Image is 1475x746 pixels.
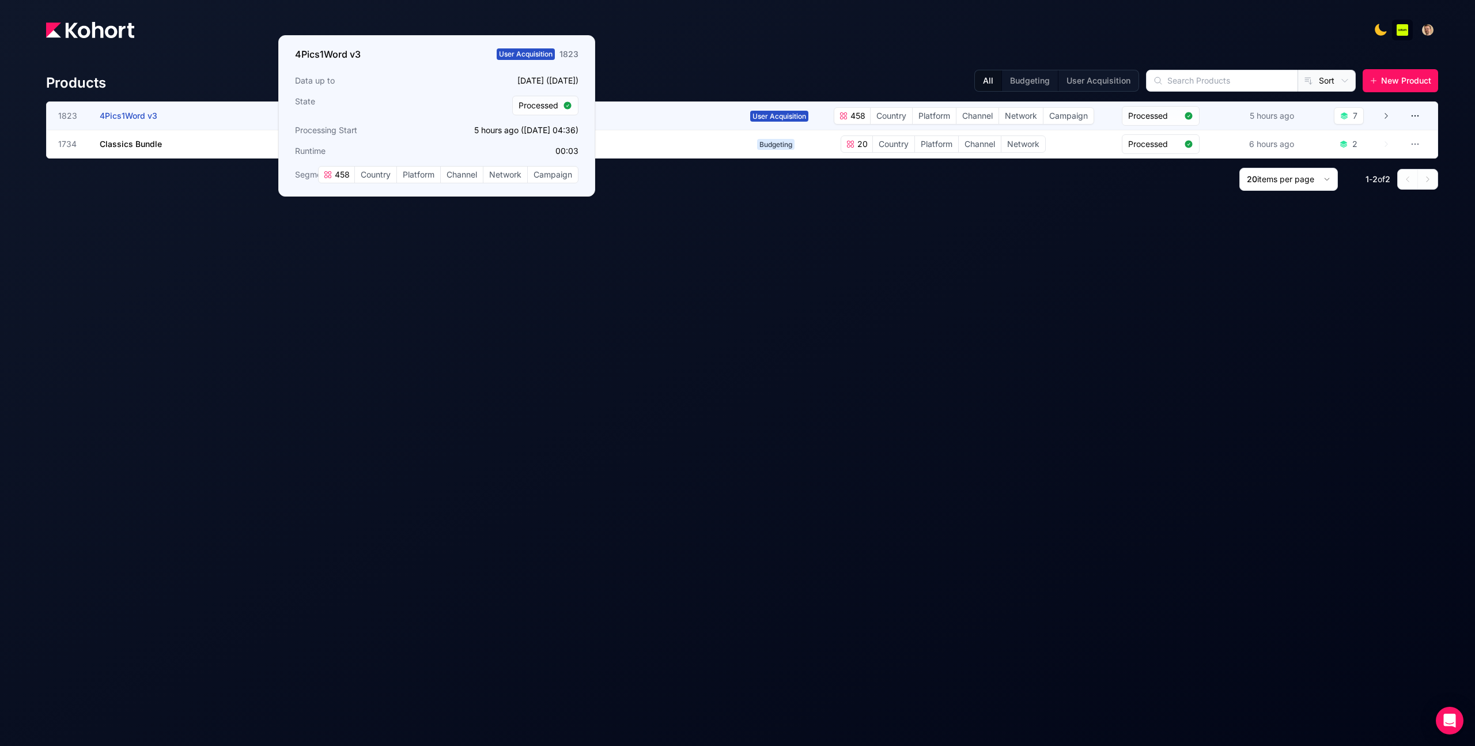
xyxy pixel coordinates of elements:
button: New Product [1363,69,1438,92]
span: Sort [1319,75,1334,86]
h3: 4Pics1Word v3 [295,47,361,61]
a: 18234Pics1Word v3User Acquisition458CountryPlatformChannelNetworkCampaignProcessed5 hours ago7 [58,102,1390,130]
span: 20 [1247,174,1257,184]
input: Search Products [1147,70,1298,91]
img: logo_Lotum_Logo_20240521114851236074.png [1397,24,1408,36]
span: Channel [956,108,999,124]
span: Platform [915,136,958,152]
span: 1823 [58,110,86,122]
span: Processed [1128,110,1179,122]
span: Country [871,108,912,124]
a: 1734Classics BundleBudgeting20CountryPlatformChannelNetworkProcessed6 hours ago2 [58,130,1390,158]
span: 20 [855,138,868,150]
span: items per page [1257,174,1314,184]
span: Campaign [528,167,578,183]
span: Channel [959,136,1001,152]
p: 5 hours ago ([DATE] 04:36) [440,125,578,136]
span: User Acquisition [497,48,555,60]
span: Classics Bundle [100,139,162,149]
button: User Acquisition [1058,70,1139,91]
div: 5 hours ago [1247,108,1296,124]
span: 2 [1372,174,1378,184]
span: - [1369,174,1372,184]
div: 1823 [559,48,578,60]
h3: Data up to [295,75,433,86]
span: 1 [1366,174,1369,184]
span: Platform [397,167,440,183]
span: 458 [332,169,350,180]
h3: Processing Start [295,125,433,136]
span: User Acquisition [750,111,808,122]
span: Country [355,167,396,183]
span: 2 [1385,174,1390,184]
div: 7 [1353,110,1357,122]
span: Segments [295,169,333,180]
span: Country [873,136,914,152]
h3: Runtime [295,145,433,157]
p: [DATE] ([DATE]) [440,75,578,86]
span: Budgeting [757,139,795,150]
div: Open Intercom Messenger [1436,707,1463,734]
span: Processed [519,100,558,111]
button: Budgeting [1001,70,1058,91]
img: Kohort logo [46,22,134,38]
span: Network [1001,136,1045,152]
app-duration-counter: 00:03 [555,146,578,156]
span: 458 [848,110,865,122]
span: of [1378,174,1385,184]
span: New Product [1381,75,1431,86]
span: Campaign [1043,108,1094,124]
div: 6 hours ago [1247,136,1296,152]
h4: Products [46,74,106,92]
span: Channel [441,167,483,183]
div: 2 [1352,138,1357,150]
span: 1734 [58,138,86,150]
h3: State [295,96,433,115]
span: 4Pics1Word v3 [100,111,157,120]
span: Platform [913,108,956,124]
span: Network [483,167,527,183]
span: Processed [1128,138,1179,150]
span: Network [999,108,1043,124]
button: All [975,70,1001,91]
button: 20items per page [1239,168,1338,191]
